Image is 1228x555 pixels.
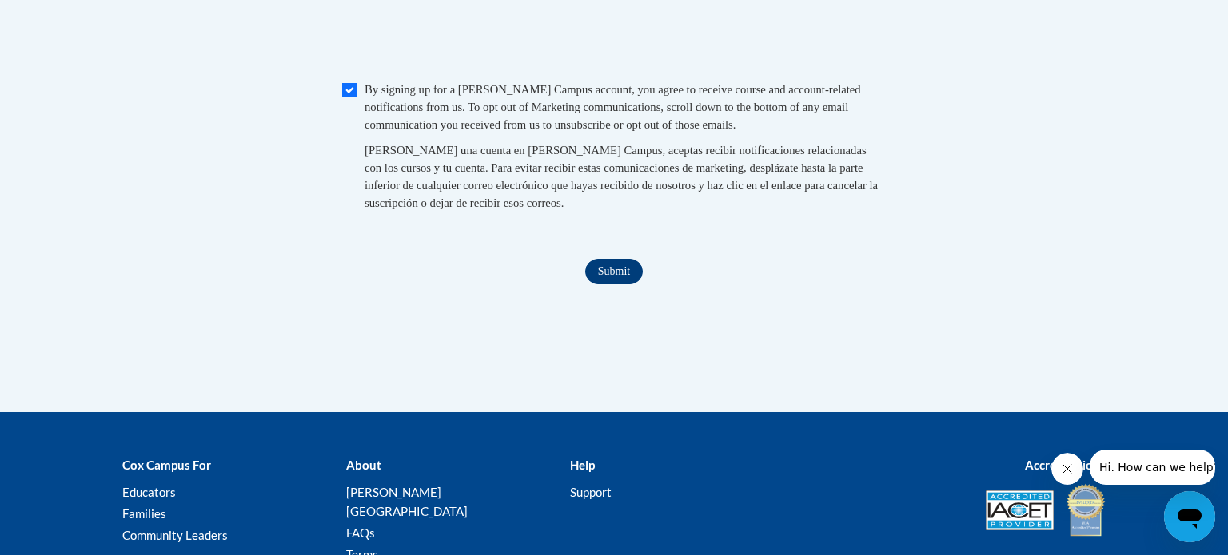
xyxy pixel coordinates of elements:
iframe: Message from company [1090,450,1215,485]
input: Submit [585,259,643,284]
span: Hi. How can we help? [10,11,130,24]
a: Support [570,485,612,499]
img: Accredited IACET® Provider [986,490,1054,530]
span: By signing up for a [PERSON_NAME] Campus account, you agree to receive course and account-related... [365,83,861,131]
iframe: reCAPTCHA [492,10,736,73]
b: Cox Campus For [122,458,211,472]
a: Families [122,506,166,521]
a: [PERSON_NAME][GEOGRAPHIC_DATA] [346,485,468,518]
b: About [346,458,381,472]
a: Community Leaders [122,528,228,542]
a: FAQs [346,525,375,540]
a: Educators [122,485,176,499]
span: [PERSON_NAME] una cuenta en [PERSON_NAME] Campus, aceptas recibir notificaciones relacionadas con... [365,144,878,209]
iframe: Close message [1051,453,1083,485]
b: Accreditations [1025,458,1106,472]
b: Help [570,458,595,472]
iframe: Button to launch messaging window [1164,491,1215,542]
img: IDA® Accredited [1066,482,1106,538]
